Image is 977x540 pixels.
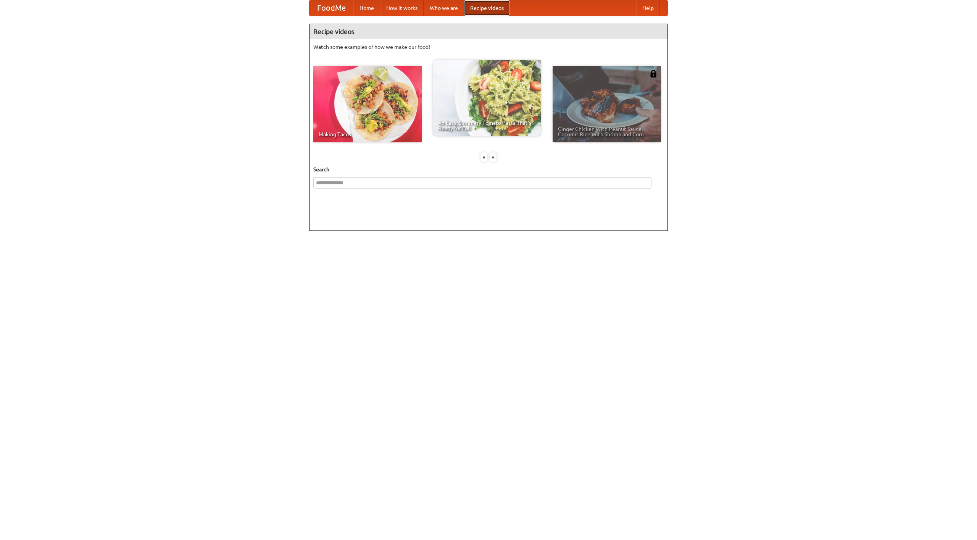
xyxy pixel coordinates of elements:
a: Recipe videos [464,0,510,16]
h4: Recipe videos [310,24,667,39]
a: How it works [380,0,424,16]
a: Who we are [424,0,464,16]
div: » [490,152,497,162]
a: Making Tacos [313,66,422,142]
a: FoodMe [310,0,353,16]
span: An Easy, Summery Tomato Pasta That's Ready for Fall [438,120,536,131]
span: Making Tacos [319,132,416,137]
a: Help [636,0,660,16]
h5: Search [313,166,664,173]
a: Home [353,0,380,16]
p: Watch some examples of how we make our food! [313,43,664,51]
a: An Easy, Summery Tomato Pasta That's Ready for Fall [433,60,541,136]
div: « [480,152,487,162]
img: 483408.png [650,70,657,77]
